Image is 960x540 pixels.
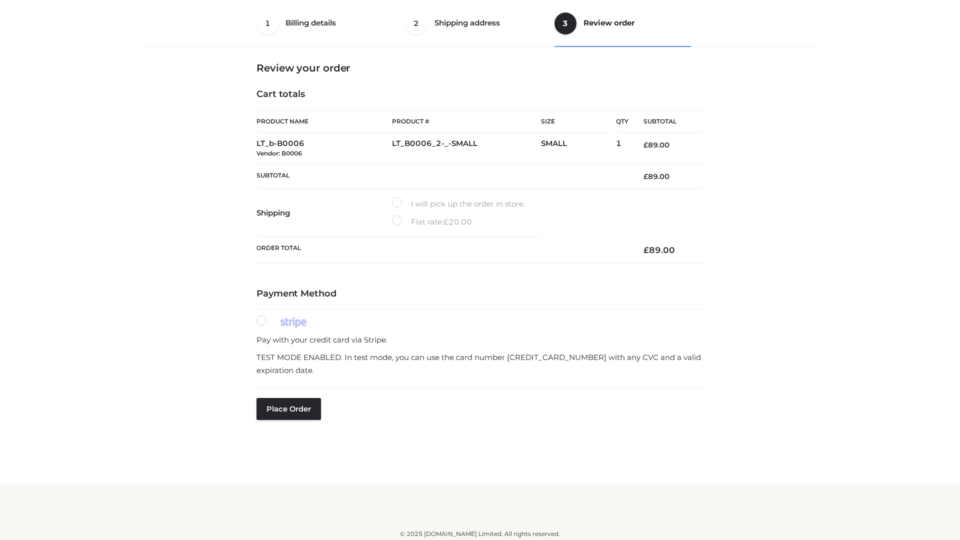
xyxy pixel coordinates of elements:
bdi: 89.00 [643,140,669,149]
small: Vendor: B0006 [256,149,302,157]
span: £ [643,172,648,181]
bdi: 89.00 [643,245,675,255]
p: Pay with your credit card via Stripe. [256,333,703,346]
th: Size [541,110,611,133]
th: Product Name [256,110,392,133]
th: Subtotal [256,164,628,188]
bdi: 20.00 [443,217,472,226]
th: Product # [392,110,541,133]
label: Flat rate: [392,215,472,228]
span: £ [643,245,649,255]
h4: Payment Method [256,288,703,299]
th: Order Total [256,237,628,263]
h4: Cart totals [256,89,703,100]
td: LT_B0006_2-_-SMALL [392,133,541,164]
h3: Review your order [256,62,703,74]
td: SMALL [541,133,616,164]
label: I will pick up the order in store. [392,197,525,210]
th: Shipping [256,189,392,237]
span: £ [643,140,648,149]
th: Subtotal [628,110,703,133]
button: Place order [256,398,321,420]
bdi: 89.00 [643,172,669,181]
th: Qty [616,110,628,133]
td: 1 [616,133,628,164]
span: £ [443,217,448,226]
p: TEST MODE ENABLED. In test mode, you can use the card number [CREDIT_CARD_NUMBER] with any CVC an... [256,351,703,376]
td: LT_b-B0006 [256,133,392,164]
div: © 2025 [DOMAIN_NAME] Limited. All rights reserved. [148,529,811,539]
